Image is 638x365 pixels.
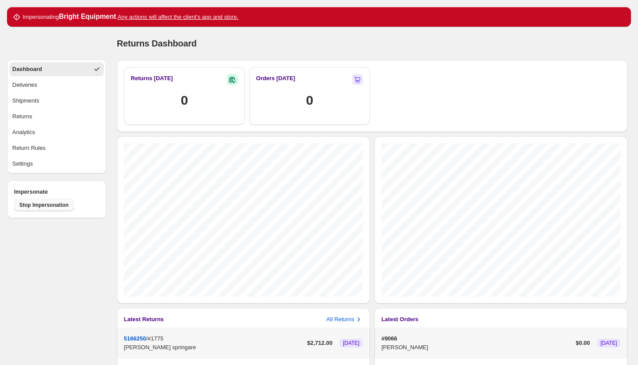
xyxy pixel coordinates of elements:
[10,157,104,171] button: Settings
[23,12,238,21] p: Impersonating .
[124,343,303,352] p: [PERSON_NAME] springare
[118,14,238,20] u: Any actions will affect the client's app and store.
[381,343,572,352] p: [PERSON_NAME]
[381,315,419,324] h3: Latest Orders
[59,13,116,20] strong: Bright Equipment
[12,128,35,137] div: Analytics
[124,335,146,342] button: 5166250
[381,334,572,343] p: #9066
[12,65,42,74] div: Dashboard
[12,96,39,105] div: Shipments
[10,62,104,76] button: Dashboard
[12,159,33,168] div: Settings
[14,199,74,211] button: Stop Impersonation
[343,340,360,347] span: [DATE]
[10,110,104,124] button: Returns
[576,339,590,347] p: $ 0.00
[181,92,188,109] h1: 0
[12,144,46,152] div: Return Rules
[14,188,99,196] h4: Impersonate
[124,315,164,324] h3: Latest Returns
[256,74,295,83] h2: Orders [DATE]
[148,335,163,342] span: #1775
[131,74,173,83] h3: Returns [DATE]
[326,315,354,324] p: All Returns
[326,315,363,324] button: All Returns
[307,339,332,347] p: $ 2,712.00
[124,334,303,352] div: /
[12,81,37,89] div: Deliveries
[10,94,104,108] button: Shipments
[10,125,104,139] button: Analytics
[19,202,69,209] span: Stop Impersonation
[117,39,197,48] span: Returns Dashboard
[10,141,104,155] button: Return Rules
[12,112,32,121] div: Returns
[10,78,104,92] button: Deliveries
[306,92,313,109] h1: 0
[600,340,617,347] span: [DATE]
